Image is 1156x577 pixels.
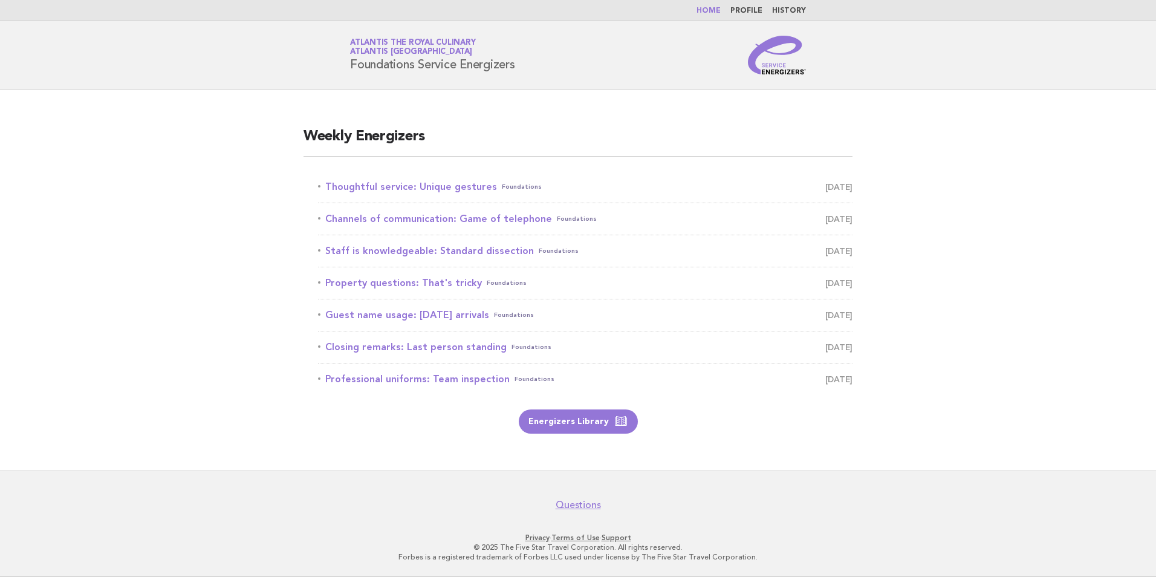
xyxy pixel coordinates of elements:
a: Privacy [525,533,550,542]
a: Channels of communication: Game of telephoneFoundations [DATE] [318,210,852,227]
a: Thoughtful service: Unique gesturesFoundations [DATE] [318,178,852,195]
h1: Foundations Service Energizers [350,39,515,71]
a: Atlantis the Royal CulinaryAtlantis [GEOGRAPHIC_DATA] [350,39,475,56]
span: [DATE] [825,178,852,195]
a: Closing remarks: Last person standingFoundations [DATE] [318,339,852,356]
p: · · [208,533,948,543]
a: Terms of Use [551,533,600,542]
a: Profile [730,7,762,15]
a: Home [697,7,721,15]
h2: Weekly Energizers [304,127,852,157]
span: Foundations [557,210,597,227]
span: [DATE] [825,243,852,259]
a: Professional uniforms: Team inspectionFoundations [DATE] [318,371,852,388]
p: Forbes is a registered trademark of Forbes LLC used under license by The Five Star Travel Corpora... [208,552,948,562]
p: © 2025 The Five Star Travel Corporation. All rights reserved. [208,543,948,552]
span: [DATE] [825,275,852,292]
a: Property questions: That's trickyFoundations [DATE] [318,275,852,292]
span: Atlantis [GEOGRAPHIC_DATA] [350,48,472,56]
a: Staff is knowledgeable: Standard dissectionFoundations [DATE] [318,243,852,259]
span: Foundations [494,307,534,324]
span: [DATE] [825,339,852,356]
span: [DATE] [825,307,852,324]
a: Guest name usage: [DATE] arrivalsFoundations [DATE] [318,307,852,324]
span: Foundations [502,178,542,195]
a: Support [602,533,631,542]
span: Foundations [487,275,527,292]
span: [DATE] [825,210,852,227]
img: Service Energizers [748,36,806,74]
a: History [772,7,806,15]
span: Foundations [511,339,551,356]
span: [DATE] [825,371,852,388]
span: Foundations [515,371,554,388]
span: Foundations [539,243,579,259]
a: Energizers Library [519,409,638,434]
a: Questions [556,499,601,511]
